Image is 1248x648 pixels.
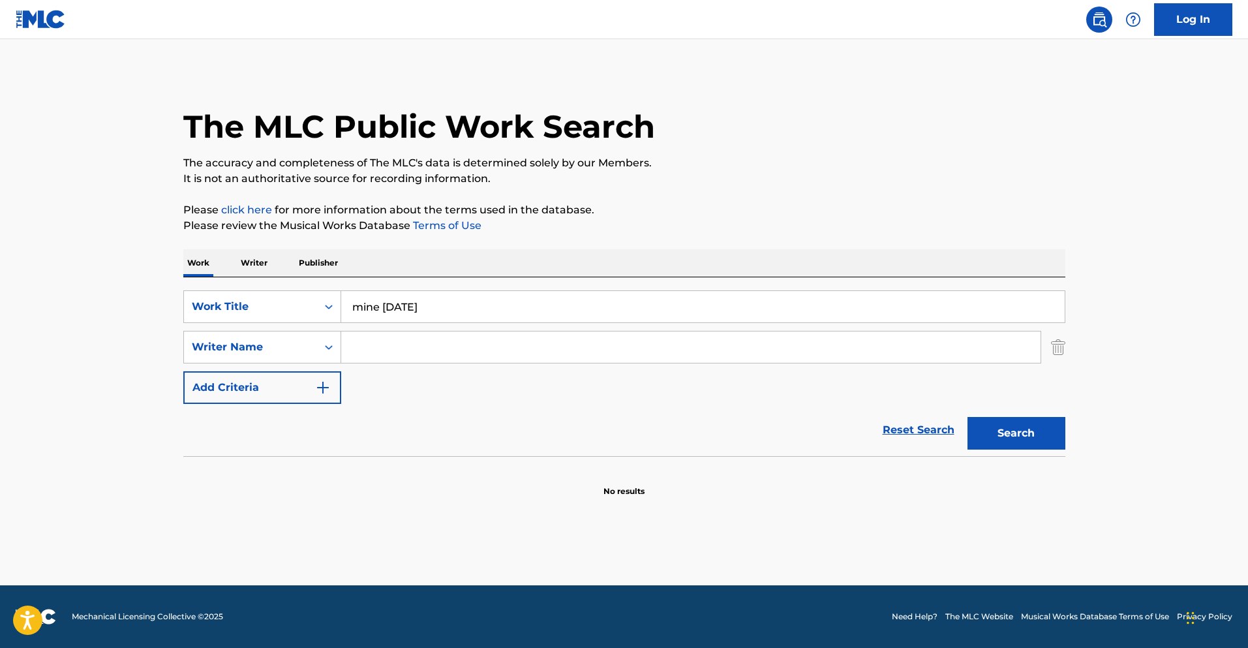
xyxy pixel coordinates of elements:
img: MLC Logo [16,10,66,29]
p: It is not an authoritative source for recording information. [183,171,1065,187]
a: Privacy Policy [1177,611,1232,623]
a: The MLC Website [945,611,1013,623]
a: Reset Search [876,416,961,444]
button: Add Criteria [183,371,341,404]
p: Work [183,249,213,277]
p: Please review the Musical Works Database [183,218,1065,234]
a: Terms of Use [410,219,481,232]
p: Publisher [295,249,342,277]
a: Log In [1154,3,1232,36]
a: Musical Works Database Terms of Use [1021,611,1169,623]
a: Need Help? [892,611,937,623]
div: Work Title [192,299,309,315]
p: The accuracy and completeness of The MLC's data is determined solely by our Members. [183,155,1065,171]
iframe: Chat Widget [1183,585,1248,648]
p: Please for more information about the terms used in the database. [183,202,1065,218]
div: Help [1120,7,1146,33]
p: Writer [237,249,271,277]
h1: The MLC Public Work Search [183,107,655,146]
img: Delete Criterion [1051,331,1065,363]
img: logo [16,609,56,625]
img: help [1125,12,1141,27]
span: Mechanical Licensing Collective © 2025 [72,611,223,623]
a: Public Search [1086,7,1112,33]
img: search [1091,12,1107,27]
p: No results [603,470,645,497]
a: click here [221,204,272,216]
div: Writer Name [192,339,309,355]
form: Search Form [183,290,1065,456]
div: Drag [1187,598,1195,638]
button: Search [967,417,1065,450]
img: 9d2ae6d4665cec9f34b9.svg [315,380,331,395]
